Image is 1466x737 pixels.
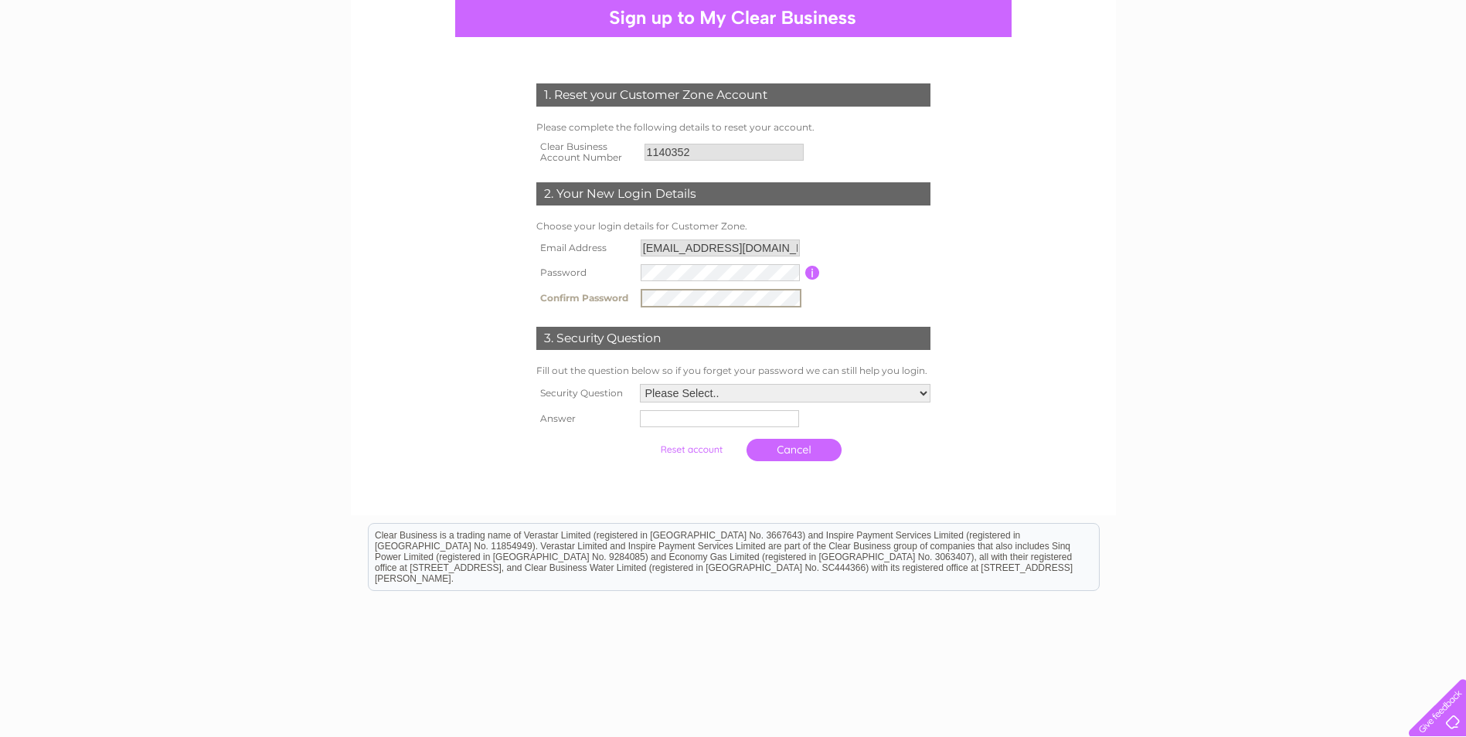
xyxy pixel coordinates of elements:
th: Security Question [532,380,636,406]
td: Choose your login details for Customer Zone. [532,217,934,236]
th: Confirm Password [532,285,637,311]
td: Fill out the question below so if you forget your password we can still help you login. [532,362,934,380]
a: Energy [1288,66,1322,77]
a: Water [1250,66,1279,77]
a: Contact [1419,66,1457,77]
a: 0333 014 3131 [1175,8,1281,27]
th: Answer [532,406,636,431]
td: Please complete the following details to reset your account. [532,118,934,137]
div: 3. Security Question [536,327,930,350]
a: Telecoms [1332,66,1378,77]
img: logo.png [51,40,130,87]
th: Email Address [532,236,637,260]
th: Password [532,260,637,285]
input: Submit [644,439,739,460]
input: Information [805,266,820,280]
a: Cancel [747,439,842,461]
th: Clear Business Account Number [532,137,641,168]
a: Blog [1387,66,1410,77]
div: 1. Reset your Customer Zone Account [536,83,930,107]
div: 2. Your New Login Details [536,182,930,205]
div: Clear Business is a trading name of Verastar Limited (registered in [GEOGRAPHIC_DATA] No. 3667643... [369,8,1099,75]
